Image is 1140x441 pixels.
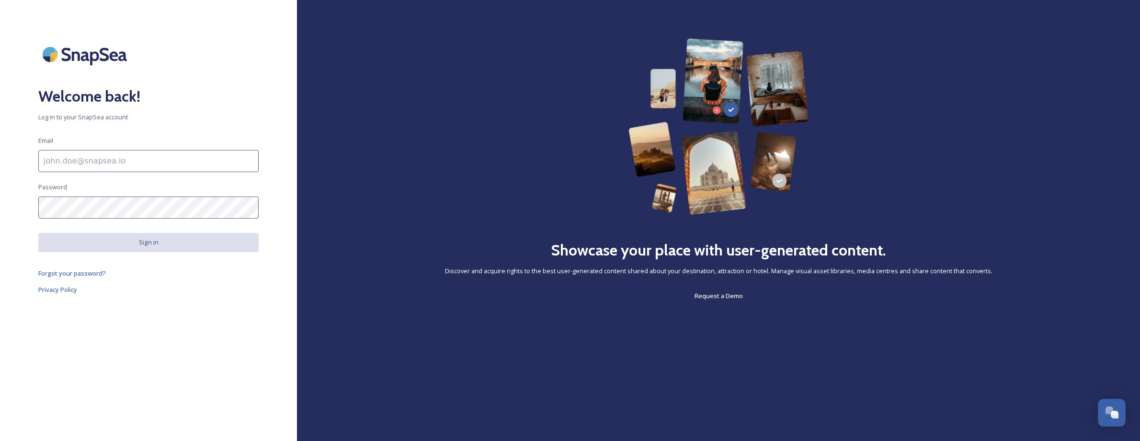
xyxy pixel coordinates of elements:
[38,183,67,192] span: Password
[628,38,809,215] img: 63b42ca75bacad526042e722_Group%20154-p-800.png
[38,285,77,294] span: Privacy Policy
[38,284,259,295] a: Privacy Policy
[38,233,259,252] button: Sign in
[695,290,743,302] a: Request a Demo
[695,291,743,300] span: Request a Demo
[38,38,134,70] img: SnapSea Logo
[445,267,992,276] span: Discover and acquire rights to the best user-generated content shared about your destination, att...
[38,269,106,278] span: Forgot your password?
[38,150,259,172] input: john.doe@snapsea.io
[38,267,259,279] a: Forgot your password?
[551,239,886,262] h2: Showcase your place with user-generated content.
[38,113,259,122] span: Log in to your SnapSea account
[1098,399,1126,427] button: Open Chat
[38,136,53,145] span: Email
[38,85,259,108] h2: Welcome back!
